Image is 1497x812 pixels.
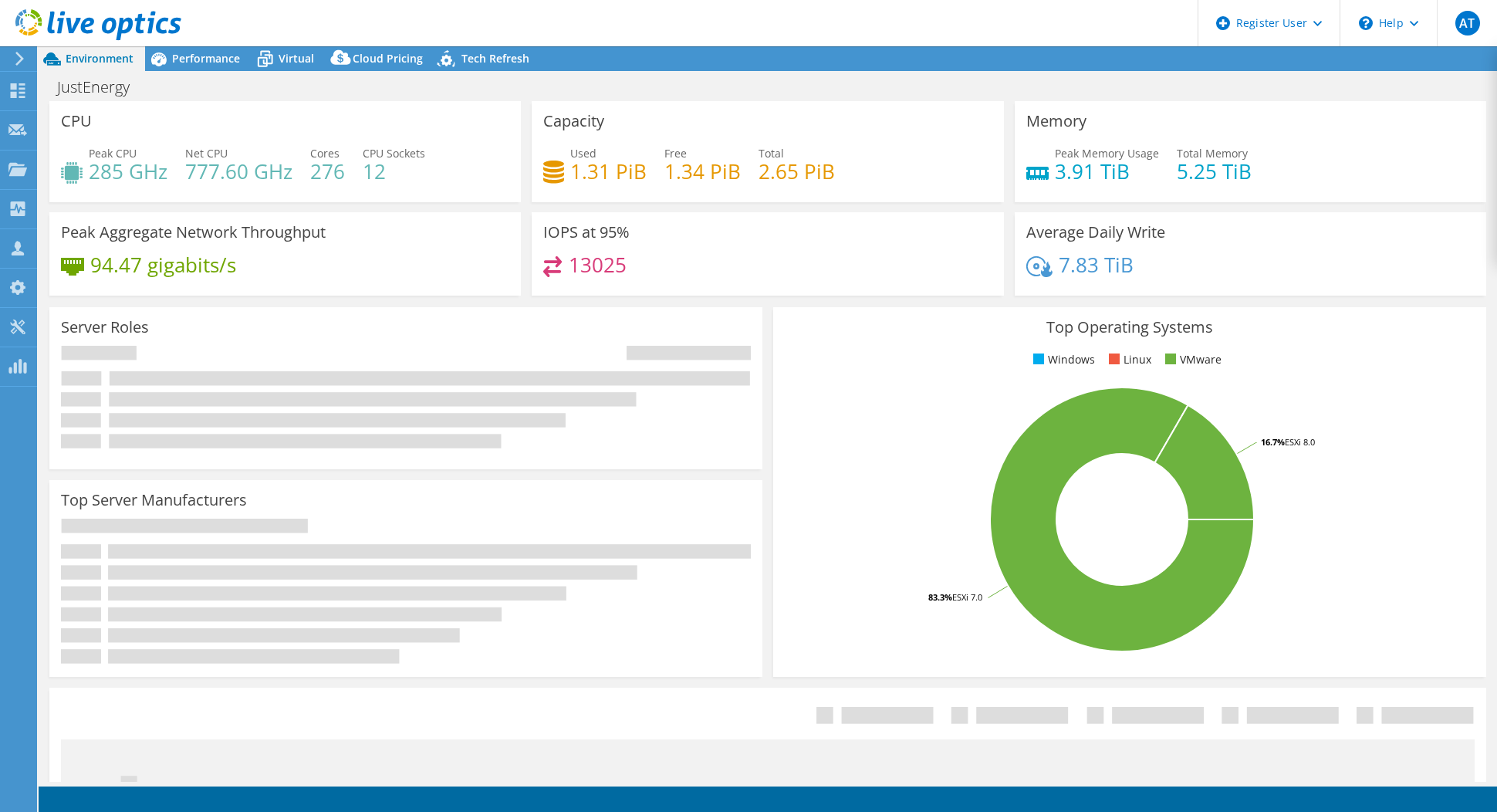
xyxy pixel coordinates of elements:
tspan: ESXi 7.0 [952,591,982,603]
h3: Peak Aggregate Network Throughput [61,224,326,241]
h4: 285 GHz [89,163,167,180]
li: Windows [1029,351,1095,368]
span: Performance [172,51,240,66]
h4: 5.25 TiB [1177,163,1252,180]
h3: IOPS at 95% [543,224,630,241]
h3: Top Operating Systems [785,319,1475,336]
h4: 2.65 PiB [759,163,835,180]
span: Used [570,146,596,161]
span: Cloud Pricing [353,51,423,66]
tspan: 83.3% [928,591,952,603]
h1: JustEnergy [50,79,154,96]
h4: 276 [310,163,345,180]
h3: Memory [1026,113,1086,130]
span: Cores [310,146,340,161]
span: Environment [66,51,133,66]
h4: 1.31 PiB [570,163,647,180]
span: CPU Sockets [363,146,425,161]
h4: 1.34 PiB [664,163,741,180]
h3: CPU [61,113,92,130]
h4: 7.83 TiB [1059,256,1134,273]
tspan: 16.7% [1261,436,1285,448]
span: Free [664,146,687,161]
li: VMware [1161,351,1222,368]
svg: \n [1359,16,1373,30]
span: Net CPU [185,146,228,161]
span: Tech Refresh [461,51,529,66]
span: Peak Memory Usage [1055,146,1159,161]
span: Total Memory [1177,146,1248,161]
h3: Server Roles [61,319,149,336]
h4: 777.60 GHz [185,163,292,180]
span: Total [759,146,784,161]
h3: Average Daily Write [1026,224,1165,241]
span: AT [1455,11,1480,36]
tspan: ESXi 8.0 [1285,436,1315,448]
span: Peak CPU [89,146,137,161]
h4: 13025 [569,256,627,273]
li: Linux [1105,351,1151,368]
h4: 94.47 gigabits/s [90,256,236,273]
h3: Top Server Manufacturers [61,492,247,509]
span: Virtual [279,51,314,66]
h3: Capacity [543,113,604,130]
h4: 12 [363,163,425,180]
h4: 3.91 TiB [1055,163,1159,180]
